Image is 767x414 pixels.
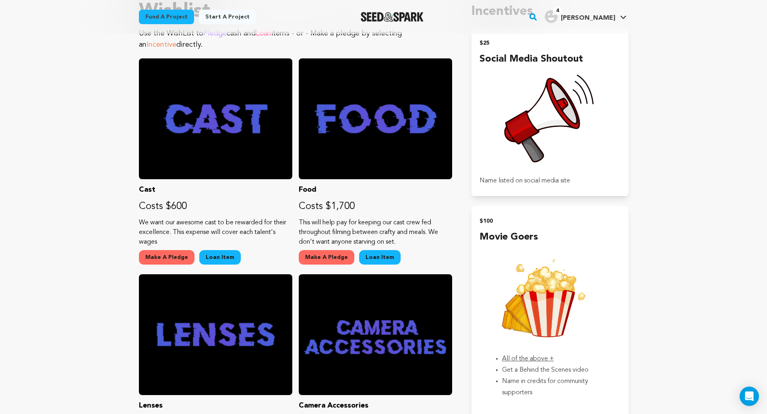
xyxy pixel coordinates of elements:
h4: Movie Goers [480,230,620,244]
img: user.png [545,10,558,23]
a: Alex C.'s Profile [543,8,628,23]
p: This will help pay for keeping our cast crew fed throughout filming between crafty and meals. We ... [299,218,452,247]
img: incentive [480,66,620,169]
span: Loan [256,30,271,37]
button: Loan Item [359,250,401,265]
p: Costs $600 [139,200,292,213]
li: Get a Behind the Scenes video [502,364,610,376]
img: Seed&Spark Logo Dark Mode [361,12,424,22]
div: Alex C.'s Profile [545,10,615,23]
a: Start a project [199,10,256,24]
span: 4 [553,7,562,15]
button: Make A Pledge [139,250,194,265]
h2: $25 [480,37,620,49]
p: Lenses [139,400,292,411]
button: $25 Social Media Shoutout incentive Name listed on social media site [471,28,628,196]
div: Open Intercom Messenger [740,387,759,406]
p: Costs $1,700 [299,200,452,213]
p: Camera Accessories [299,400,452,411]
button: Make A Pledge [299,250,354,265]
h4: Social Media Shoutout [480,52,620,66]
button: Loan Item [199,250,241,265]
a: Fund a project [139,10,194,24]
span: Name in credits for community supporters [502,378,588,396]
p: We want our awesome cast to be rewarded for their excellence. This expense will cover each talent... [139,218,292,247]
p: Use the WishList to cash and items - or - Make a pledge by selecting an directly. [139,28,453,50]
p: Name listed on social media site [480,175,620,186]
a: Seed&Spark Homepage [361,12,424,22]
u: All of the above + [502,356,554,362]
p: Food [299,184,452,195]
span: Incentive [147,41,176,48]
p: Cast [139,184,292,195]
img: incentive [480,244,620,347]
h2: $100 [480,215,620,227]
span: Pledge [203,30,227,37]
span: [PERSON_NAME] [561,15,615,21]
span: Alex C.'s Profile [543,8,628,25]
